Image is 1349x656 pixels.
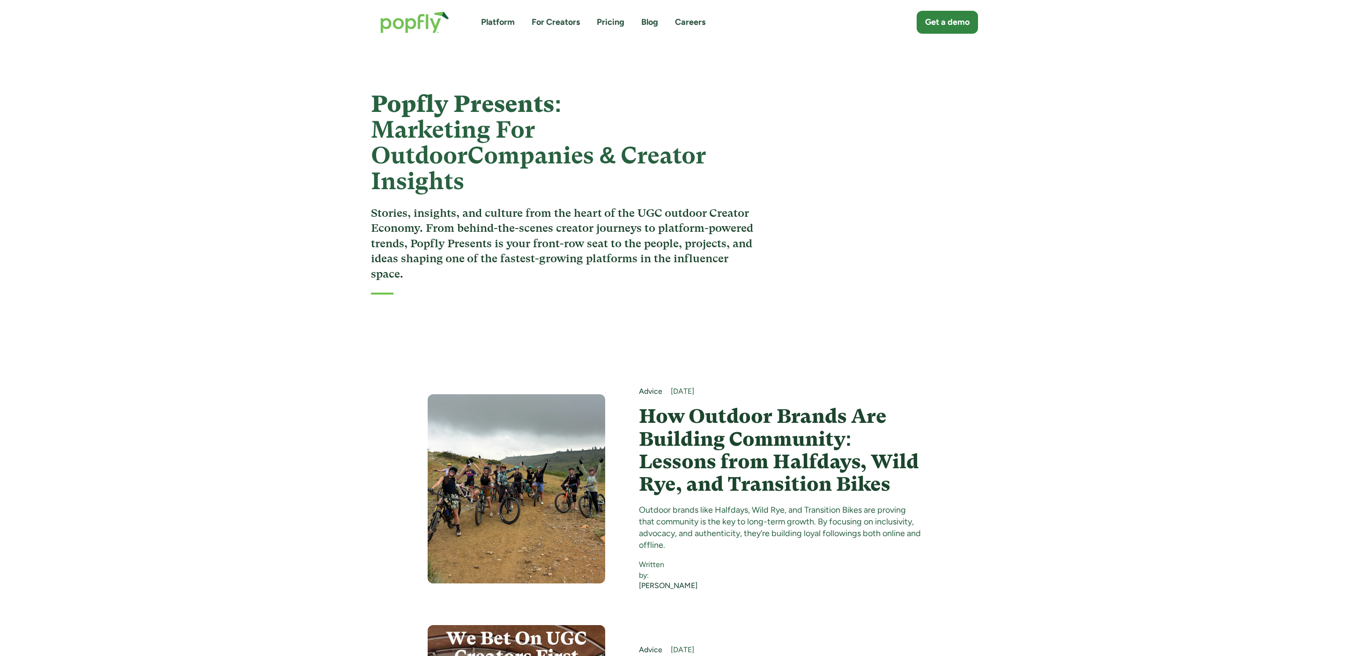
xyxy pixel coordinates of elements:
[641,16,658,28] a: Blog
[639,581,697,591] a: [PERSON_NAME]
[532,16,580,28] a: For Creators
[597,16,624,28] a: Pricing
[371,116,535,169] strong: Marketing For Outdoor
[639,405,922,495] a: How Outdoor Brands Are Building Community: Lessons from Halfdays, Wild Rye, and Transition Bikes
[925,16,970,28] div: Get a demo
[639,645,662,655] a: Advice
[371,206,759,281] h3: Stories, insights, and culture from the heart of the UGC outdoor Creator Economy. From behind-the...
[371,2,459,43] a: home
[639,386,662,397] a: Advice
[481,16,515,28] a: Platform
[639,504,922,552] div: Outdoor brands like Halfdays, Wild Rye, and Transition Bikes are proving that community is the ke...
[371,91,759,194] h1: Popfly Presents:
[917,11,978,34] a: Get a demo
[639,560,697,581] div: Written by:
[371,142,706,195] strong: Companies & Creator Insights
[675,16,705,28] a: Careers
[671,386,922,397] div: [DATE]
[671,645,922,655] div: [DATE]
